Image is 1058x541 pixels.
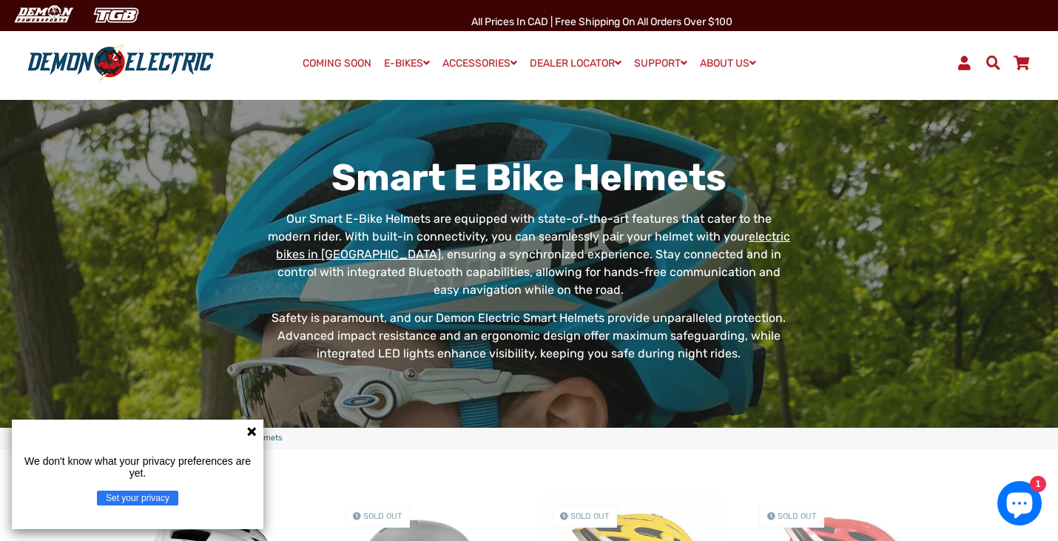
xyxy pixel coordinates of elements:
[363,511,402,521] span: Sold Out
[629,53,693,74] a: SUPPORT
[264,155,795,200] h1: Smart E Bike Helmets
[471,16,732,28] span: All Prices in CAD | Free shipping on all orders over $100
[525,53,627,74] a: DEALER LOCATOR
[22,44,219,82] img: Demon Electric logo
[97,491,178,505] button: Set your privacy
[18,455,257,479] p: We don't know what your privacy preferences are yet.
[695,53,761,74] a: ABOUT US
[993,481,1046,529] inbox-online-store-chat: Shopify online store chat
[7,3,78,27] img: Demon Electric
[437,53,522,74] a: ACCESSORIES
[379,53,435,74] a: E-BIKES
[778,511,816,521] span: Sold Out
[570,511,609,521] span: Sold Out
[86,3,146,27] img: TGB Canada
[297,53,377,74] a: COMING SOON
[264,210,795,299] p: Our Smart E-Bike Helmets are equipped with state-of-the-art features that cater to the modern rid...
[264,309,795,363] p: Safety is paramount, and our Demon Electric Smart Helmets provide unparalleled protection. Advanc...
